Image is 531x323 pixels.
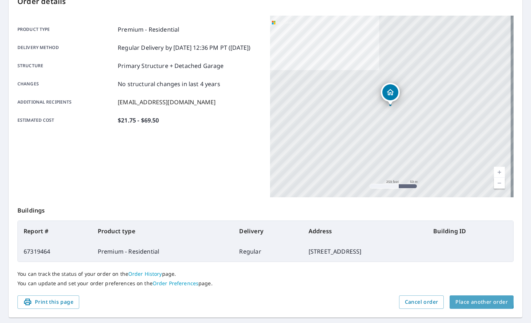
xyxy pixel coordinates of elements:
[17,25,115,34] p: Product type
[92,221,234,241] th: Product type
[118,80,220,88] p: No structural changes in last 4 years
[399,295,444,309] button: Cancel order
[17,197,514,221] p: Buildings
[17,80,115,88] p: Changes
[118,43,250,52] p: Regular Delivery by [DATE] 12:36 PM PT ([DATE])
[17,98,115,106] p: Additional recipients
[17,61,115,70] p: Structure
[450,295,514,309] button: Place another order
[233,221,302,241] th: Delivery
[92,241,234,262] td: Premium - Residential
[17,116,115,125] p: Estimated cost
[427,221,513,241] th: Building ID
[494,178,505,189] a: Current Level 17, Zoom Out
[118,25,179,34] p: Premium - Residential
[17,295,79,309] button: Print this page
[18,221,92,241] th: Report #
[381,83,400,105] div: Dropped pin, building 1, Residential property, 1315 Church St Wilmington, NC 28401
[18,241,92,262] td: 67319464
[494,167,505,178] a: Current Level 17, Zoom In
[118,116,159,125] p: $21.75 - $69.50
[17,271,514,277] p: You can track the status of your order on the page.
[233,241,302,262] td: Regular
[128,270,162,277] a: Order History
[303,241,428,262] td: [STREET_ADDRESS]
[405,298,438,307] span: Cancel order
[118,61,224,70] p: Primary Structure + Detached Garage
[455,298,508,307] span: Place another order
[153,280,198,287] a: Order Preferences
[23,298,73,307] span: Print this page
[118,98,216,106] p: [EMAIL_ADDRESS][DOMAIN_NAME]
[17,280,514,287] p: You can update and set your order preferences on the page.
[303,221,428,241] th: Address
[17,43,115,52] p: Delivery method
